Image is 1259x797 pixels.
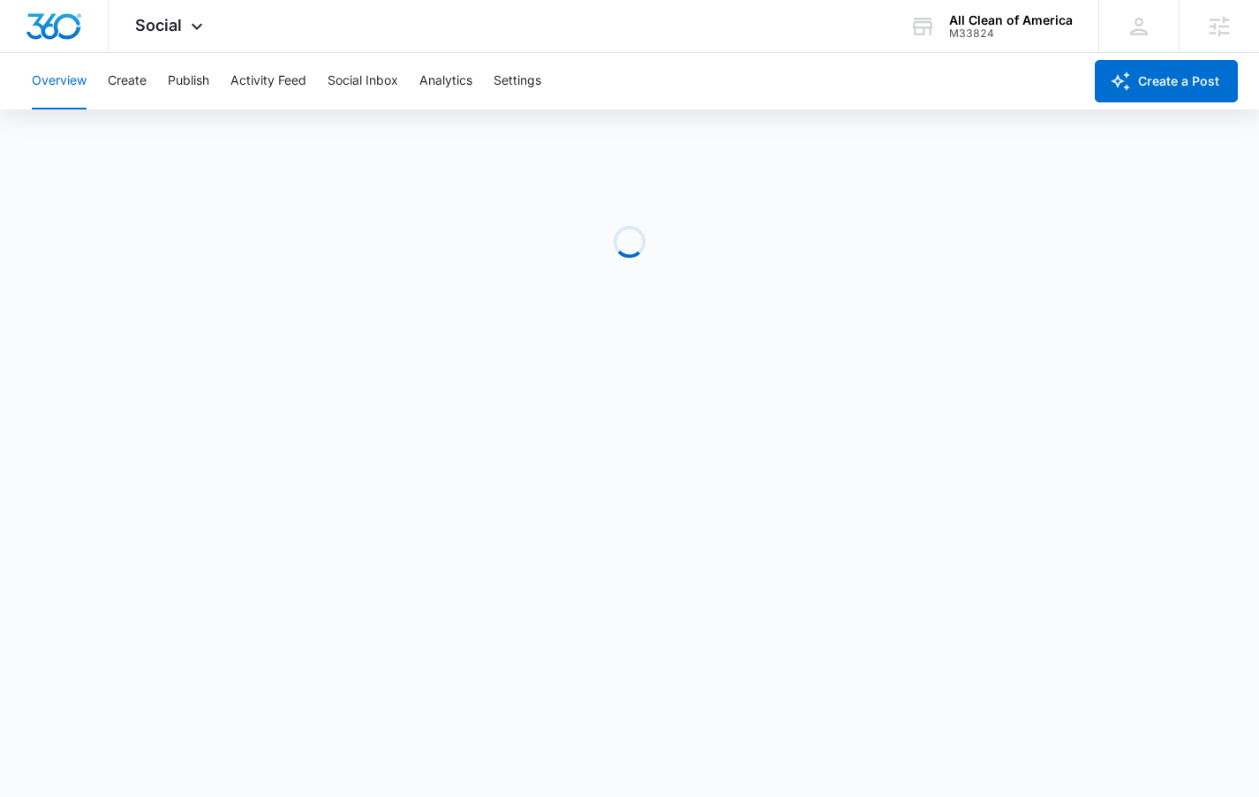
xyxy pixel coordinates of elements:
button: Activity Feed [230,53,306,109]
button: Create a Post [1095,60,1238,102]
button: Analytics [419,53,472,109]
button: Create [108,53,147,109]
div: account id [949,27,1073,40]
button: Settings [494,53,541,109]
div: account name [949,13,1073,27]
button: Social Inbox [328,53,398,109]
span: Social [135,16,182,34]
button: Publish [168,53,209,109]
button: Overview [32,53,87,109]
